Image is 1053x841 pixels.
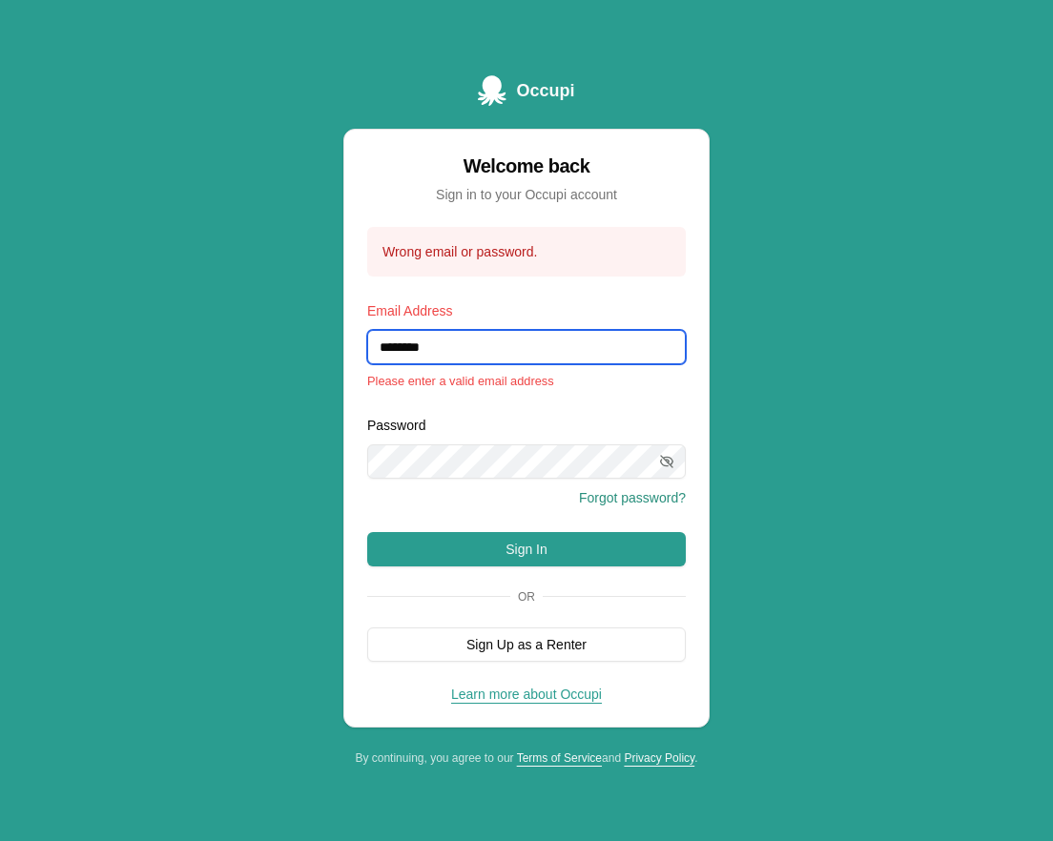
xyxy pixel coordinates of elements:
[579,488,686,507] button: Forgot password?
[367,532,686,566] button: Sign In
[367,153,686,179] div: Welcome back
[343,750,710,766] div: By continuing, you agree to our and .
[367,418,425,433] label: Password
[367,303,452,318] label: Email Address
[517,751,602,765] a: Terms of Service
[367,627,686,662] button: Sign Up as a Renter
[516,77,574,104] span: Occupi
[510,589,543,605] span: Or
[382,242,671,261] div: Wrong email or password.
[367,372,686,390] p: Please enter a valid email address
[624,751,694,765] a: Privacy Policy
[451,687,602,702] a: Learn more about Occupi
[478,75,574,106] a: Occupi
[367,185,686,204] div: Sign in to your Occupi account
